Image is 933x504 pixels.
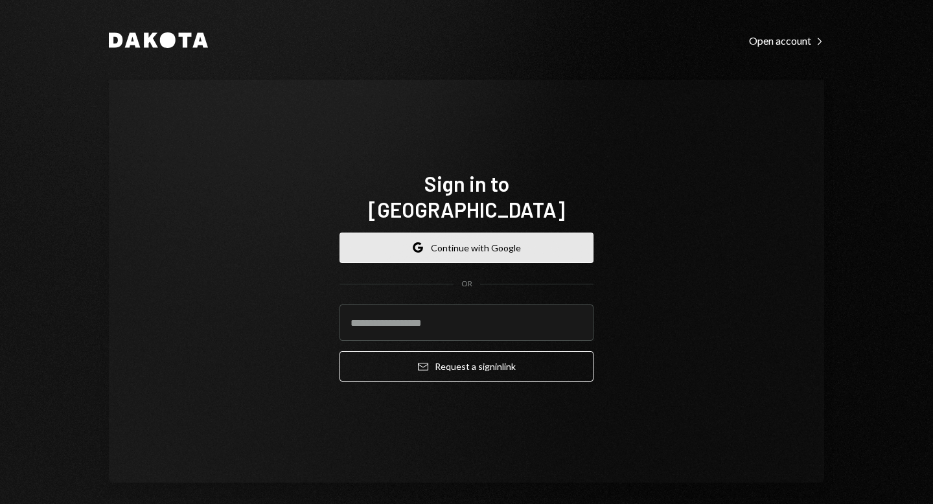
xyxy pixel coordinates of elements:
h1: Sign in to [GEOGRAPHIC_DATA] [340,170,593,222]
div: OR [461,279,472,290]
button: Continue with Google [340,233,593,263]
a: Open account [749,33,824,47]
div: Open account [749,34,824,47]
button: Request a signinlink [340,351,593,382]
